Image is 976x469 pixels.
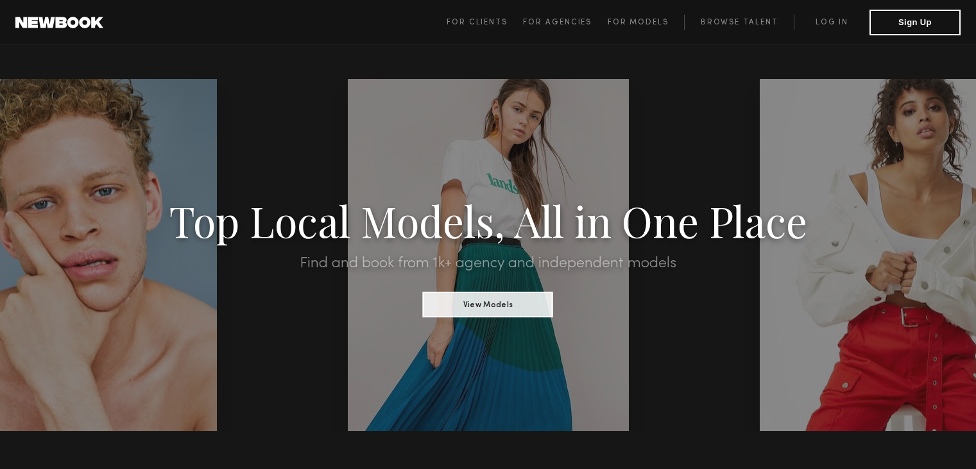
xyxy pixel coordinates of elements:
a: For Agencies [523,15,607,30]
a: For Clients [447,15,523,30]
span: For Clients [447,19,508,26]
h2: Find and book from 1k+ agency and independent models [73,256,903,271]
a: For Models [608,15,685,30]
span: For Agencies [523,19,592,26]
button: View Models [423,292,553,317]
a: Log in [794,15,869,30]
h1: Top Local Models, All in One Place [73,200,903,240]
a: Browse Talent [684,15,794,30]
span: For Models [608,19,669,26]
button: Sign Up [869,10,961,35]
a: View Models [423,296,553,310]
